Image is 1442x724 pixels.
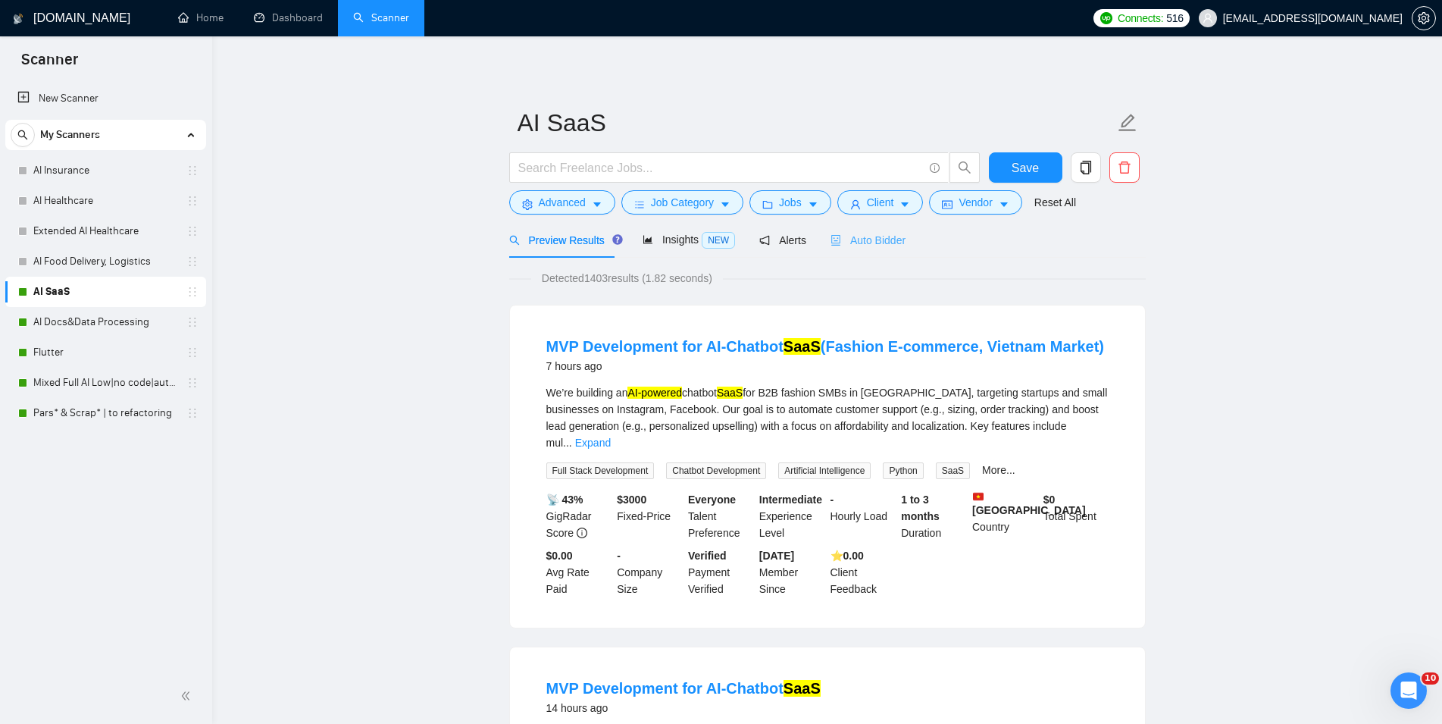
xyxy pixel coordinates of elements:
span: Artificial Intelligence [778,462,871,479]
a: setting [1412,12,1436,24]
span: holder [186,195,199,207]
mark: SaaS [784,338,821,355]
a: homeHome [178,11,224,24]
div: Tooltip anchor [611,233,624,246]
a: AI Food Delivery, Logistics [33,246,177,277]
span: search [11,130,34,140]
a: searchScanner [353,11,409,24]
div: We’re building an chatbot for B2B fashion SMBs in [GEOGRAPHIC_DATA], targeting startups and small... [546,384,1109,451]
div: Hourly Load [827,491,899,541]
a: Pars* & Scrap* | to refactoring [33,398,177,428]
input: Scanner name... [518,104,1115,142]
span: double-left [180,688,195,704]
span: ... [563,437,572,449]
span: delete [1110,161,1139,174]
a: Reset All [1034,194,1076,211]
div: Experience Level [756,491,827,541]
input: Search Freelance Jobs... [518,158,923,177]
button: settingAdvancedcaret-down [509,190,615,215]
div: Total Spent [1040,491,1112,541]
div: Member Since [756,547,827,597]
span: caret-down [999,199,1009,210]
iframe: Intercom live chat [1390,672,1427,709]
b: $ 0 [1043,494,1056,506]
span: setting [1412,12,1435,24]
div: Country [969,491,1040,541]
span: folder [762,199,773,210]
span: holder [186,377,199,389]
mark: SaaS [784,680,821,697]
b: Intermediate [759,494,822,506]
span: info-circle [930,163,940,173]
div: Fixed-Price [614,491,685,541]
span: caret-down [899,199,910,210]
span: Full Stack Development [546,462,655,479]
span: info-circle [577,528,587,538]
span: Python [883,462,923,479]
b: Verified [688,550,727,562]
mark: SaaS [717,387,743,399]
button: userClientcaret-down [837,190,924,215]
span: NEW [702,232,735,249]
a: New Scanner [17,83,194,114]
span: Job Category [651,194,714,211]
span: Vendor [959,194,992,211]
span: Alerts [759,234,806,246]
a: Flutter [33,337,177,368]
div: 14 hours ago [546,699,821,717]
span: notification [759,235,770,246]
span: Client [867,194,894,211]
a: Mixed Full AI Low|no code|automations [33,368,177,398]
span: 516 [1166,10,1183,27]
b: 📡 43% [546,494,583,506]
button: Save [989,152,1062,183]
span: holder [186,346,199,359]
span: caret-down [808,199,818,210]
span: Connects: [1118,10,1163,27]
button: search [949,152,980,183]
a: More... [982,464,1015,476]
li: New Scanner [5,83,206,114]
div: Company Size [614,547,685,597]
span: Insights [643,233,735,246]
span: Advanced [539,194,586,211]
b: [DATE] [759,550,794,562]
span: Scanner [9,49,90,80]
img: upwork-logo.png [1100,12,1112,24]
span: Jobs [779,194,802,211]
div: Talent Preference [685,491,756,541]
span: Preview Results [509,234,618,246]
div: Duration [898,491,969,541]
b: [GEOGRAPHIC_DATA] [972,491,1086,516]
span: caret-down [592,199,602,210]
span: 10 [1422,672,1439,685]
button: search [11,123,35,147]
span: area-chart [643,234,653,245]
mark: AI-powered [627,387,682,399]
button: setting [1412,6,1436,30]
img: logo [13,7,23,31]
a: MVP Development for AI-ChatbotSaaS(Fashion E-commerce, Vietnam Market) [546,338,1105,355]
a: dashboardDashboard [254,11,323,24]
b: 1 to 3 months [901,494,940,522]
a: MVP Development for AI-ChatbotSaaS [546,680,821,697]
span: holder [186,225,199,237]
a: AI Docs&Data Processing [33,307,177,337]
span: holder [186,165,199,177]
b: - [830,494,834,506]
div: Avg Rate Paid [543,547,615,597]
a: AI SaaS [33,277,177,307]
span: Detected 1403 results (1.82 seconds) [531,270,723,287]
span: holder [186,316,199,328]
button: delete [1109,152,1140,183]
span: setting [522,199,533,210]
span: bars [634,199,645,210]
button: folderJobscaret-down [749,190,831,215]
span: My Scanners [40,120,100,150]
b: ⭐️ 0.00 [830,550,864,562]
span: holder [186,286,199,298]
button: copy [1071,152,1101,183]
span: Auto Bidder [830,234,906,246]
span: idcard [942,199,952,210]
span: edit [1118,113,1137,133]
